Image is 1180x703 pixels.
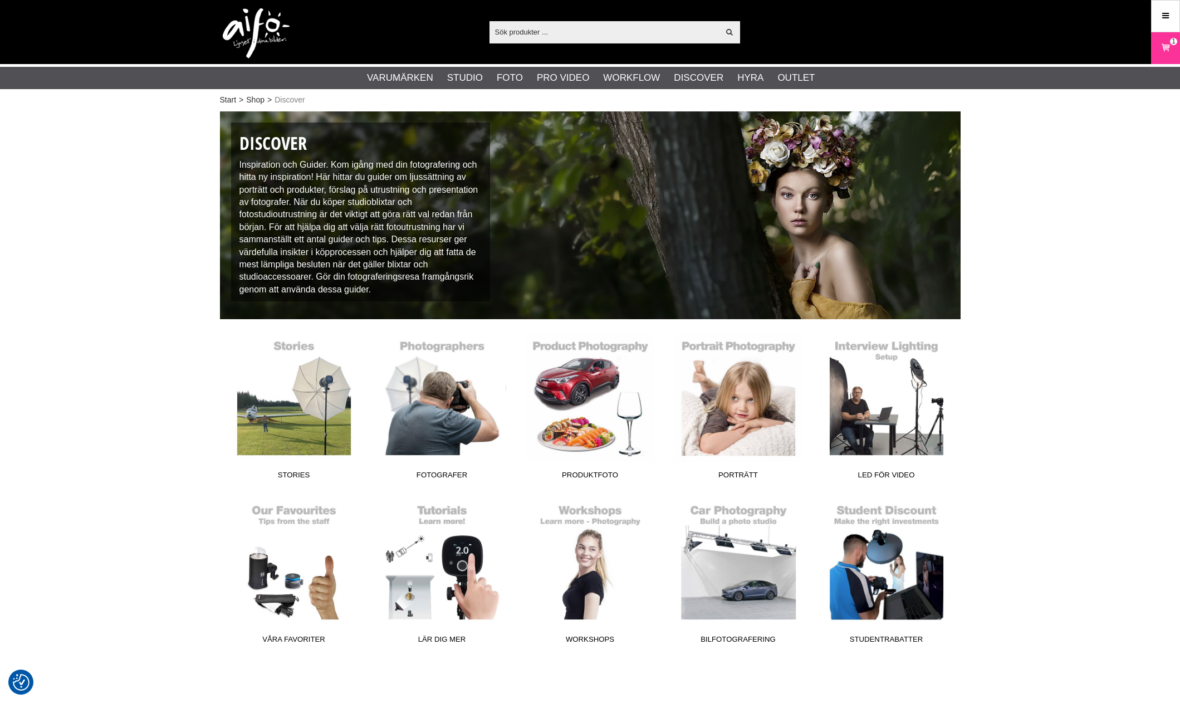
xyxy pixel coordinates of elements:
[516,499,664,649] a: Workshops
[664,470,812,485] span: Porträtt
[220,334,368,485] a: Stories
[275,94,305,106] span: Discover
[489,23,719,40] input: Sök produkter ...
[368,499,516,649] a: Lär dig mer
[239,131,482,156] h1: Discover
[812,634,961,649] span: Studentrabatter
[497,71,523,85] a: Foto
[13,672,30,692] button: Samtyckesinställningar
[246,94,265,106] a: Shop
[812,470,961,485] span: LED för video
[664,334,812,485] a: Porträtt
[13,674,30,691] img: Revisit consent button
[220,94,237,106] a: Start
[603,71,660,85] a: Workflow
[737,71,763,85] a: Hyra
[516,634,664,649] span: Workshops
[664,634,812,649] span: Bilfotografering
[231,123,491,301] div: Inspiration och Guider. Kom igång med din fotografering och hitta ny inspiration! Här hittar du g...
[220,499,368,649] a: Våra favoriter
[367,71,433,85] a: Varumärken
[368,470,516,485] span: Fotografer
[220,634,368,649] span: Våra favoriter
[1172,36,1176,46] span: 1
[223,8,290,58] img: logo.png
[812,499,961,649] a: Studentrabatter
[267,94,272,106] span: >
[664,499,812,649] a: Bilfotografering
[516,334,664,485] a: Produktfoto
[812,334,961,485] a: LED för video
[777,71,815,85] a: Outlet
[447,71,483,85] a: Studio
[220,111,961,319] img: Inspiration och information om fotografering med studioblixtar
[537,71,589,85] a: Pro Video
[368,634,516,649] span: Lär dig mer
[368,334,516,485] a: Fotografer
[1152,35,1179,61] a: 1
[220,470,368,485] span: Stories
[674,71,723,85] a: Discover
[239,94,243,106] span: >
[516,470,664,485] span: Produktfoto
